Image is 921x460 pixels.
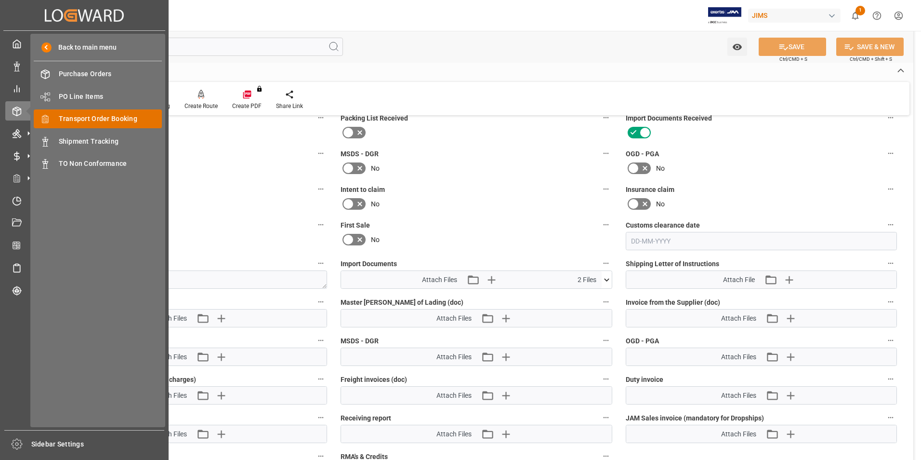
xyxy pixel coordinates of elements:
div: Create Route [184,102,218,110]
button: open menu [727,38,747,56]
a: Sailing Schedules [5,258,163,277]
span: Attach Files [721,313,756,324]
span: Transport Order Booking [59,114,162,124]
input: DD-MM-YYYY [626,232,897,250]
span: Attach Files [436,352,472,362]
span: Ctrl/CMD + Shift + S [850,55,892,63]
button: SAVE & NEW [836,38,904,56]
span: Attach Files [152,352,187,362]
span: Attach Files [721,391,756,401]
span: Shipment Tracking [59,136,162,147]
span: Attach Files [721,352,756,362]
span: OGD - PGA [626,336,659,346]
button: Packing List Received [600,111,612,124]
button: Invoice from the Supplier (doc) [884,296,897,308]
button: Receiving report [315,183,327,195]
input: Search Fields [44,38,343,56]
span: Customs clearance date [626,220,700,230]
button: Duty invoice [884,373,897,385]
button: OGD - PGA [884,334,897,347]
button: Quote (Freight and/or any additional charges) [315,373,327,385]
span: Invoice from the Supplier (doc) [626,298,720,308]
button: Packing List [315,296,327,308]
img: Exertis%20JAM%20-%20Email%20Logo.jpg_1722504956.jpg [708,7,741,24]
span: Attach File [723,275,755,285]
span: Import Documents [341,259,397,269]
button: MSDS - DGR [600,334,612,347]
a: Purchase Orders [34,65,162,83]
span: Attach Files [436,313,472,324]
span: Receiving report [341,413,391,423]
span: 2 Files [578,275,596,285]
a: Data Management [5,56,163,75]
button: Claim documents [315,411,327,424]
span: Freight invoices (doc) [341,375,407,385]
span: Shipping Letter of Instructions [626,259,719,269]
button: Customs documents sent to broker [315,147,327,160]
button: Intent to claim [600,183,612,195]
button: Carrier /Forwarder claim [315,218,327,231]
button: Customs clearance date [884,218,897,231]
span: MSDS - DGR [341,336,379,346]
span: Sidebar Settings [31,439,165,449]
a: Transport Order Booking [34,109,162,128]
button: Receiving report [600,411,612,424]
button: First Sale [600,218,612,231]
span: Attach Files [436,429,472,439]
span: Packing List Received [341,113,408,123]
a: PO Line Items [34,87,162,106]
a: TO Non Conformance [34,154,162,173]
button: JIMS [748,6,844,25]
button: Freight invoices (doc) [600,373,612,385]
span: Ctrl/CMD + S [779,55,807,63]
button: Insurance claim [884,183,897,195]
span: TO Non Conformance [59,159,162,169]
span: Attach Files [436,391,472,401]
span: Purchase Orders [59,69,162,79]
span: No [371,163,380,174]
span: Attach Files [152,429,187,439]
a: CO2 Calculator [5,236,163,255]
span: Duty invoice [626,375,663,385]
span: Intent to claim [341,185,385,195]
button: Customs entry number [315,257,327,270]
div: JIMS [748,9,841,23]
span: Attach Files [152,391,187,401]
a: My Reports [5,79,163,98]
span: JAM Sales invoice (mandatory for Dropships) [626,413,764,423]
button: Shipping instructions SENT [315,111,327,124]
button: JAM Sales invoice (mandatory for Dropships) [884,411,897,424]
span: PO Line Items [59,92,162,102]
span: Attach Files [721,429,756,439]
button: Import Documents Received [884,111,897,124]
button: Master [PERSON_NAME] of Lading (doc) [600,296,612,308]
span: MSDS - DGR [341,149,379,159]
span: Insurance claim [626,185,674,195]
span: No [656,199,665,209]
span: Master [PERSON_NAME] of Lading (doc) [341,298,463,308]
button: Shipping Letter of Instructions [884,257,897,270]
span: OGD - PGA [626,149,659,159]
button: SAVE [759,38,826,56]
button: Preferential tariff [315,334,327,347]
span: Attach Files [152,313,187,324]
a: My Cockpit [5,34,163,53]
a: Shipment Tracking [34,132,162,150]
button: show 1 new notifications [844,5,866,27]
span: Import Documents Received [626,113,712,123]
button: Help Center [866,5,888,27]
a: Timeslot Management V2 [5,191,163,210]
span: Attach Files [422,275,457,285]
span: No [371,235,380,245]
span: No [371,199,380,209]
span: 1 [855,6,865,15]
span: No [656,163,665,174]
div: Share Link [276,102,303,110]
button: Import Documents [600,257,612,270]
button: OGD - PGA [884,147,897,160]
span: First Sale [341,220,370,230]
a: Tracking Shipment [5,281,163,299]
a: Document Management [5,214,163,232]
span: Back to main menu [52,42,117,53]
button: MSDS - DGR [600,147,612,160]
